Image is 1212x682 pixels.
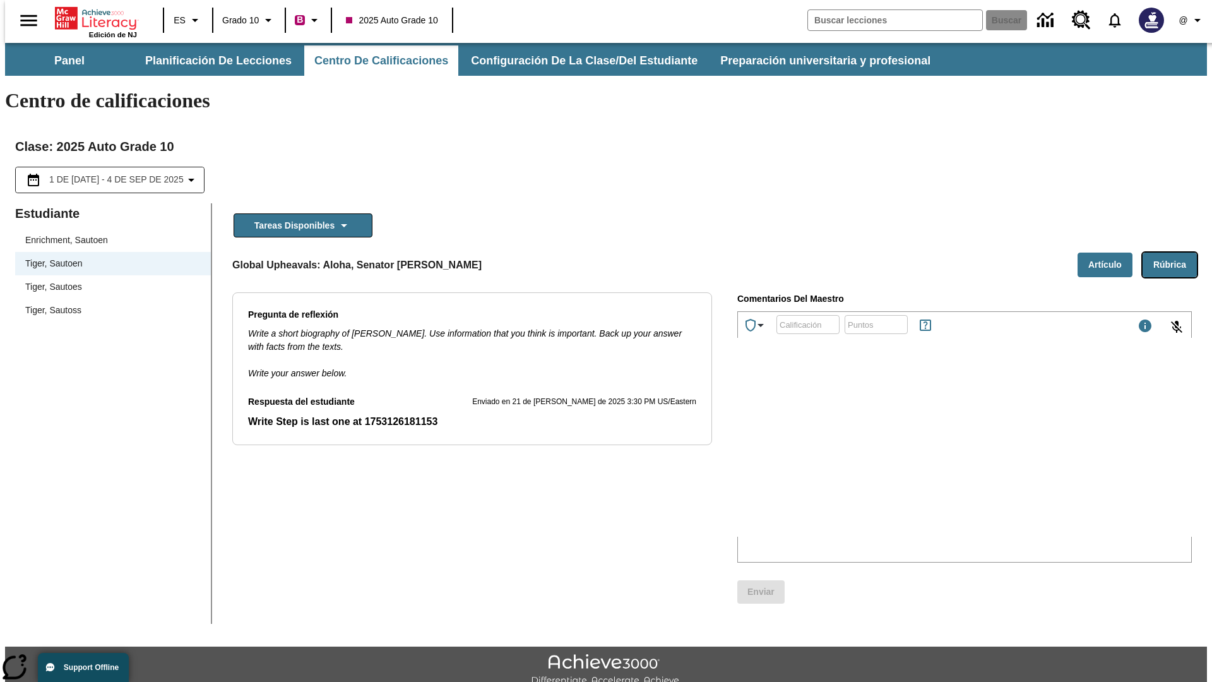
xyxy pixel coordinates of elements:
button: Abrir el menú lateral [10,2,47,39]
button: Seleccione el intervalo de fechas opción del menú [21,172,199,188]
p: Respuesta del estudiante [248,395,355,409]
p: Global Upheavals: Aloha, Senator [PERSON_NAME] [232,258,482,273]
span: Tiger, Sautoss [25,304,201,317]
div: Máximo 1000 caracteres Presiona Escape para desactivar la barra de herramientas y utiliza las tec... [1138,318,1153,336]
p: Pregunta de reflexión [248,308,696,322]
button: Premio especial [738,313,773,338]
div: Puntos: Solo puede asignar 25 puntos o menos. [845,315,908,334]
span: Edición de NJ [89,31,137,39]
a: Portada [55,6,137,31]
span: Enrichment, Sautoen [25,234,201,247]
div: Tiger, Sautoes [15,275,211,299]
button: Boost El color de la clase es rojo violeta. Cambiar el color de la clase. [290,9,327,32]
span: Grado 10 [222,14,259,27]
button: Rúbrica, Se abrirá en una pestaña nueva. [1143,253,1197,277]
h1: Centro de calificaciones [5,89,1207,112]
input: Calificación: Se permiten letras, números y los símbolos: %, +, -. [776,308,840,341]
p: Estudiante [15,203,211,224]
div: Tiger, Sautoss [15,299,211,322]
span: ES [174,14,186,27]
a: Centro de recursos, Se abrirá en una pestaña nueva. [1064,3,1098,37]
button: Escoja un nuevo avatar [1131,4,1172,37]
span: @ [1179,14,1187,27]
div: Calificación: Se permiten letras, números y los símbolos: %, +, -. [776,315,840,334]
button: Planificación de lecciones [135,45,302,76]
p: Write your answer below. [248,354,696,380]
button: Artículo, Se abrirá en una pestaña nueva. [1078,253,1132,277]
button: Panel [6,45,133,76]
span: 2025 Auto Grade 10 [346,14,437,27]
button: Perfil/Configuración [1172,9,1212,32]
a: Notificaciones [1098,4,1131,37]
button: Preparación universitaria y profesional [710,45,941,76]
p: Write a short biography of [PERSON_NAME]. Use information that you think is important. Back up yo... [248,327,696,354]
body: Escribe tu respuesta aquí. [5,10,184,21]
span: 1 de [DATE] - 4 de sep de 2025 [49,173,184,186]
img: Avatar [1139,8,1164,33]
button: Tareas disponibles [234,213,372,238]
input: Buscar campo [808,10,982,30]
div: Subbarra de navegación [5,45,942,76]
button: Configuración de la clase/del estudiante [461,45,708,76]
div: Enrichment, Sautoen [15,229,211,252]
div: Portada [55,4,137,39]
input: Puntos: Solo puede asignar 25 puntos o menos. [845,308,908,341]
div: Subbarra de navegación [5,43,1207,76]
svg: Collapse Date Range Filter [184,172,199,188]
p: Enviado en 21 de [PERSON_NAME] de 2025 3:30 PM US/Eastern [472,396,696,409]
span: Tiger, Sautoen [25,257,201,270]
button: Haga clic para activar la función de reconocimiento de voz [1161,312,1192,342]
p: Write Step is last one at 1753126181153 [248,414,696,429]
button: Grado: Grado 10, Elige un grado [217,9,281,32]
p: Comentarios del maestro [737,292,1192,306]
button: Support Offline [38,653,129,682]
div: Tiger, Sautoen [15,252,211,275]
span: B [297,12,303,28]
button: Lenguaje: ES, Selecciona un idioma [168,9,208,32]
h2: Clase : 2025 Auto Grade 10 [15,136,1197,157]
span: Tiger, Sautoes [25,280,201,294]
a: Centro de información [1030,3,1064,38]
p: Respuesta del estudiante [248,414,696,429]
button: Reglas para ganar puntos y títulos epeciales, Se abrirá en una pestaña nueva. [913,313,938,338]
span: Support Offline [64,663,119,672]
button: Centro de calificaciones [304,45,458,76]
